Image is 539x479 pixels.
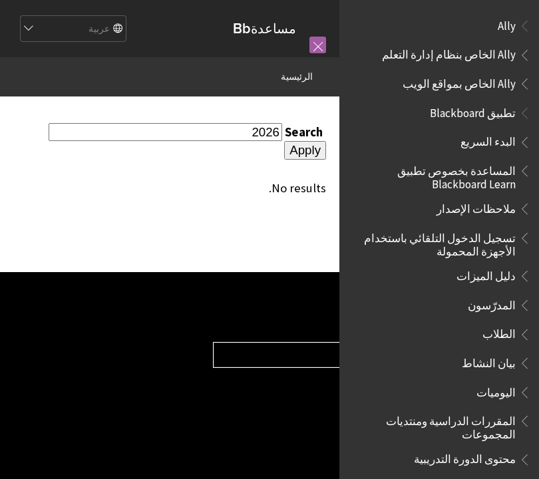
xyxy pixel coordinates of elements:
span: تسجيل الدخول التلقائي باستخدام الأجهزة المحمولة [355,227,516,258]
span: محتوى الدورة التدريبية [414,448,516,466]
h2: مساعدة منتجات Blackboard [213,305,526,329]
span: تطبيق Blackboard [430,102,516,120]
span: المدرّسون [468,294,516,312]
span: الطلاب [482,323,516,341]
span: البدء السريع [460,131,516,149]
span: المقررات الدراسية ومنتديات المجموعات [355,410,516,441]
span: Ally الخاص بمواقع الويب [403,73,516,90]
strong: Bb [233,20,251,37]
span: دليل الميزات [456,265,516,283]
div: No results. [13,181,326,196]
nav: Book outline for Anthology Ally Help [347,15,531,95]
a: مساعدةBb [233,20,296,37]
a: الرئيسية [281,69,313,85]
span: بيان النشاط [462,352,516,370]
span: ملاحظات الإصدار [437,198,516,216]
label: Search [285,124,326,140]
span: المساعدة بخصوص تطبيق Blackboard Learn [355,160,516,191]
input: Apply [284,141,326,160]
span: اليوميات [476,381,516,399]
select: Site Language Selector [19,16,126,43]
span: Ally الخاص بنظام إدارة التعلم [382,44,516,62]
span: Ally [498,15,516,33]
